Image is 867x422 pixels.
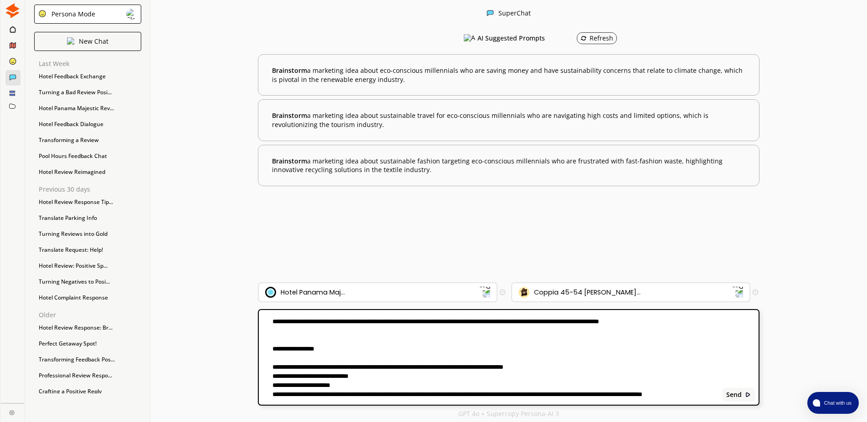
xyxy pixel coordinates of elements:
img: Close [5,3,20,18]
div: Transforming a Review [34,133,141,147]
span: Brainstorm [272,111,307,120]
div: Hotel Panama Maj... [281,289,345,296]
img: Close [9,410,15,415]
img: Audience Icon [518,287,529,298]
div: Hotel Review Reimagined [34,165,141,179]
a: Close [1,403,24,419]
div: Perfect Getaway Spot! [34,337,141,351]
img: AI Suggested Prompts [464,34,475,42]
div: Persona Mode [48,10,95,18]
div: Hotel Complaint Response [34,291,141,305]
span: Chat with us [820,399,853,407]
span: Brainstorm [272,157,307,165]
div: Turning a Bad Review Posi... [34,86,141,99]
div: Turning Reviews into Gold [34,227,141,241]
img: Brand Icon [265,287,276,298]
div: Hotel Panama Majestic Rev... [34,102,141,115]
img: Close [487,10,494,17]
div: Transforming Feedback Pos... [34,353,141,366]
div: Coppia 45-54 [PERSON_NAME]... [534,289,641,296]
div: Crafting a Positive Reply [34,385,141,398]
img: Tooltip Icon [500,290,505,295]
b: a marketing idea about sustainable fashion targeting eco-conscious millennials who are frustrated... [272,157,745,174]
div: Hotel Review: Positive Sp... [34,259,141,273]
p: Last Week [39,60,141,67]
img: Dropdown Icon [478,286,490,298]
h3: AI Suggested Prompts [477,31,545,45]
p: Previous 30 days [39,186,141,193]
div: Professional Review Respo... [34,369,141,382]
div: Refresh [580,35,613,42]
img: Close [67,37,74,45]
span: Brainstorm [272,66,307,75]
div: Pool Hours Feedback Chat [34,149,141,163]
div: Translate Parking Info [34,211,141,225]
img: Close [126,9,137,20]
div: Hotel Review Response Tip... [34,195,141,209]
b: Send [726,391,742,398]
div: Turning Negatives to Posi... [34,275,141,289]
div: Hotel Feedback Dialogue [34,117,141,131]
img: Refresh [580,35,587,41]
button: atlas-launcher [807,392,859,414]
div: Hotel Feedback Exchange [34,70,141,83]
div: SuperChat [498,10,531,18]
img: Dropdown Icon [732,286,744,298]
p: New Chat [79,38,108,45]
b: a marketing idea about sustainable travel for eco-conscious millennials who are navigating high c... [272,111,745,129]
p: Older [39,311,141,319]
p: GPT 4o + Supercopy Persona-AI 3 [458,410,559,417]
img: Tooltip Icon [753,290,758,295]
img: Close [38,10,46,18]
img: Close [745,391,751,398]
div: Hotel Review Response: Br... [34,321,141,335]
div: Translate Request: Help! [34,243,141,257]
b: a marketing idea about eco-conscious millennials who are saving money and have sustainability con... [272,66,745,84]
